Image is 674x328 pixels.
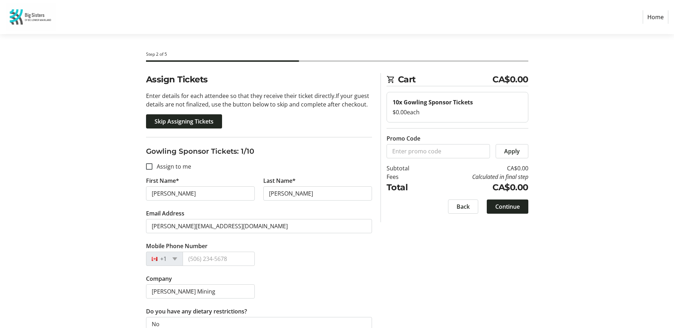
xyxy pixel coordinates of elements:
[643,10,668,24] a: Home
[487,199,528,214] button: Continue
[387,134,420,143] label: Promo Code
[183,252,255,266] input: (506) 234-5678
[504,147,520,155] span: Apply
[146,51,528,58] div: Step 2 of 5
[398,73,493,86] span: Cart
[427,164,528,173] td: CA$0.00
[146,307,247,316] label: Do you have any dietary restrictions?
[387,164,427,173] td: Subtotal
[152,162,191,171] label: Assign to me
[495,202,520,211] span: Continue
[448,199,478,214] button: Back
[146,274,172,283] label: Company
[387,173,427,181] td: Fees
[496,144,528,158] button: Apply
[146,176,179,185] label: First Name*
[263,176,296,185] label: Last Name*
[387,181,427,194] td: Total
[146,242,207,250] label: Mobile Phone Number
[387,144,490,158] input: Enter promo code
[492,73,528,86] span: CA$0.00
[427,181,528,194] td: CA$0.00
[155,117,214,126] span: Skip Assigning Tickets
[6,3,56,31] img: Big Sisters of BC Lower Mainland's Logo
[393,98,473,106] strong: 10x Gowling Sponsor Tickets
[146,92,372,109] p: Enter details for each attendee so that they receive their ticket directly. If your guest details...
[457,202,470,211] span: Back
[146,209,184,218] label: Email Address
[427,173,528,181] td: Calculated in final step
[146,146,372,157] h3: Gowling Sponsor Tickets: 1/10
[146,73,372,86] h2: Assign Tickets
[393,108,522,116] div: $0.00 each
[146,114,222,129] button: Skip Assigning Tickets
